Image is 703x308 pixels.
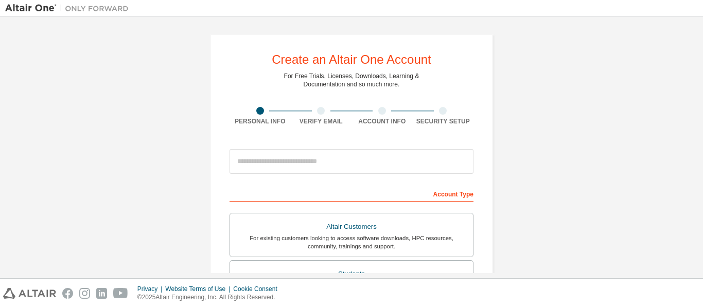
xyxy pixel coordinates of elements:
div: Students [236,267,467,281]
div: Cookie Consent [233,285,283,293]
div: Create an Altair One Account [272,53,431,66]
img: altair_logo.svg [3,288,56,299]
div: Security Setup [413,117,474,125]
p: © 2025 Altair Engineering, Inc. All Rights Reserved. [137,293,284,302]
div: For Free Trials, Licenses, Downloads, Learning & Documentation and so much more. [284,72,419,88]
div: Website Terms of Use [165,285,233,293]
div: Privacy [137,285,165,293]
img: instagram.svg [79,288,90,299]
img: youtube.svg [113,288,128,299]
img: Altair One [5,3,134,13]
div: Verify Email [291,117,352,125]
div: Personal Info [230,117,291,125]
div: Account Info [351,117,413,125]
div: For existing customers looking to access software downloads, HPC resources, community, trainings ... [236,234,467,250]
img: facebook.svg [62,288,73,299]
div: Altair Customers [236,220,467,234]
div: Account Type [230,185,473,202]
img: linkedin.svg [96,288,107,299]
